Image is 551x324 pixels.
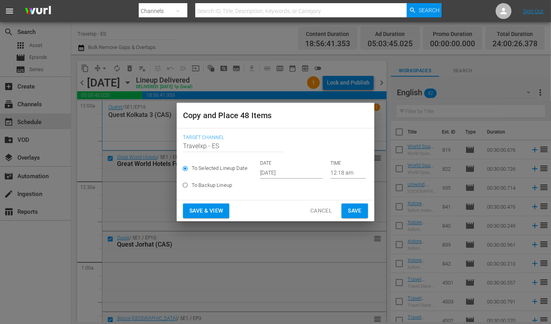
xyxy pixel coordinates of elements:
img: ans4CAIJ8jUAAAAAAAAAAAAAAAAAAAAAAAAgQb4GAAAAAAAAAAAAAAAAAAAAAAAAJMjXAAAAAAAAAAAAAAAAAAAAAAAAgAT5G... [19,2,57,21]
span: Save [348,206,362,216]
span: Target Channel [183,135,364,141]
span: Cancel [310,206,332,216]
button: Save & View [183,203,229,218]
span: To Backup Lineup [192,181,232,189]
h2: Copy and Place 48 Items [183,109,368,122]
span: To Selected Lineup Date [192,164,247,172]
p: DATE [260,160,323,167]
span: menu [5,6,14,16]
button: Cancel [304,203,338,218]
p: TIME [330,160,366,167]
button: Save [342,203,368,218]
span: Save & View [189,206,223,216]
span: Search [419,3,440,17]
a: Sign Out [523,8,543,14]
